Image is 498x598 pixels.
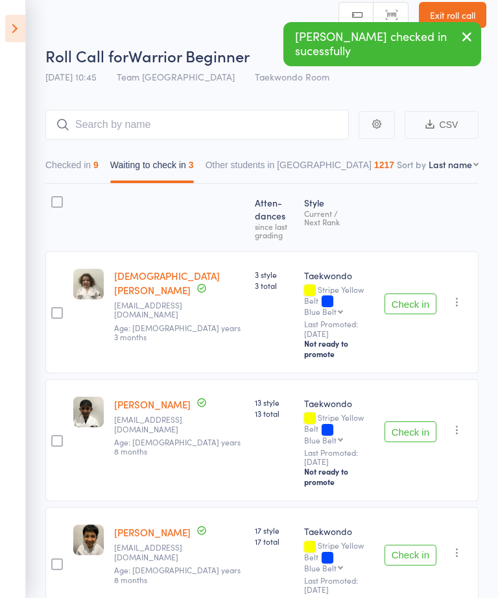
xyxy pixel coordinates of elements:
button: Checked in9 [45,153,99,183]
span: Roll Call for [45,45,128,66]
div: Atten­dances [250,190,299,245]
span: [DATE] 10:45 [45,70,97,83]
div: Blue Belt [304,436,337,444]
a: Exit roll call [419,2,486,28]
span: 3 total [255,280,294,291]
label: Sort by [397,158,426,171]
span: Team [GEOGRAPHIC_DATA] [117,70,235,83]
div: Taekwondo [304,525,374,538]
div: Not ready to promote [304,466,374,487]
div: Stripe Yellow Belt [304,285,374,316]
span: Warrior Beginner [128,45,250,66]
span: Age: [DEMOGRAPHIC_DATA] years 3 months [114,322,241,342]
div: Blue Belt [304,564,337,572]
div: Stripe Yellow Belt [304,541,374,571]
div: since last grading [255,222,294,239]
button: Check in [385,545,436,566]
div: Taekwondo [304,269,374,282]
span: Taekwondo Room [255,70,329,83]
span: 13 total [255,408,294,419]
a: [DEMOGRAPHIC_DATA][PERSON_NAME] [114,269,220,297]
button: Check in [385,421,436,442]
span: 17 total [255,536,294,547]
div: 1217 [374,160,394,170]
small: Last Promoted: [DATE] [304,319,374,338]
div: Current / Next Rank [304,209,374,226]
img: image1691474191.png [73,525,104,555]
div: Taekwondo [304,397,374,410]
div: Stripe Yellow Belt [304,413,374,443]
small: danibroek@gmail.com [114,301,198,319]
div: Not ready to promote [304,338,374,359]
div: 3 [189,160,194,170]
button: Other students in [GEOGRAPHIC_DATA]1217 [206,153,394,183]
span: Age: [DEMOGRAPHIC_DATA] years 8 months [114,436,241,456]
span: 17 style [255,525,294,536]
a: [PERSON_NAME] [114,397,191,411]
div: Blue Belt [304,307,337,316]
button: Check in [385,293,436,314]
input: Search by name [45,110,349,140]
div: Style [299,190,379,245]
a: [PERSON_NAME] [114,525,191,539]
small: deepthiranjith56@gmail.com [114,543,198,562]
div: 9 [93,160,99,170]
span: Age: [DEMOGRAPHIC_DATA] years 8 months [114,564,241,584]
img: image1651730292.png [73,397,104,427]
img: image1651877935.png [73,269,104,299]
small: Last Promoted: [DATE] [304,576,374,595]
span: 3 style [255,269,294,280]
div: Last name [429,158,472,171]
button: Waiting to check in3 [110,153,194,183]
button: CSV [405,111,479,139]
small: jaythepulsarboy@gmail.com [114,415,198,434]
small: Last Promoted: [DATE] [304,448,374,467]
div: [PERSON_NAME] checked in sucessfully [283,22,481,66]
span: 13 style [255,397,294,408]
